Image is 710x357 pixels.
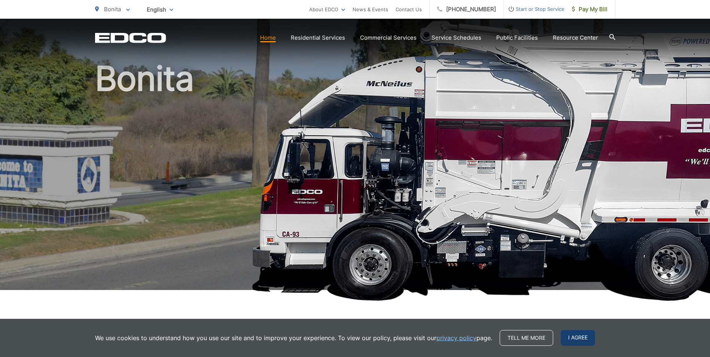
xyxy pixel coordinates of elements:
[353,5,388,14] a: News & Events
[104,6,121,13] span: Bonita
[572,5,607,14] span: Pay My Bill
[496,33,538,42] a: Public Facilities
[432,33,481,42] a: Service Schedules
[561,330,595,346] span: I agree
[500,330,553,346] a: Tell me more
[360,33,417,42] a: Commercial Services
[141,3,179,16] span: English
[396,5,422,14] a: Contact Us
[436,333,476,342] a: privacy policy
[95,33,166,43] a: EDCD logo. Return to the homepage.
[291,33,345,42] a: Residential Services
[553,33,598,42] a: Resource Center
[95,333,492,342] p: We use cookies to understand how you use our site and to improve your experience. To view our pol...
[309,5,345,14] a: About EDCO
[260,33,276,42] a: Home
[95,60,615,297] h1: Bonita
